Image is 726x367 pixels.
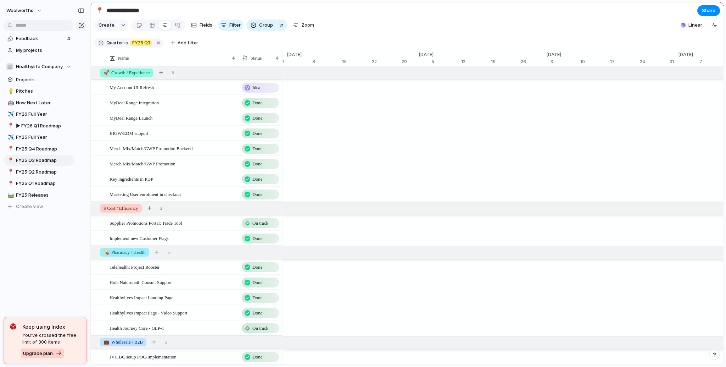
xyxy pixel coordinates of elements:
div: 📍 [7,180,12,188]
div: 📍 [7,168,12,176]
span: On track [252,325,268,332]
button: 🤖 [6,99,13,106]
button: Filter [218,20,244,31]
span: 5 [168,249,170,256]
span: JVC BC setup POC/Implementation [110,352,177,361]
span: Done [252,235,262,242]
div: 10 [580,59,610,65]
div: 🏢 [6,63,13,70]
span: Pharmacy / Health [104,249,146,256]
button: Create [94,20,118,31]
button: 💡 [6,88,13,95]
a: 📍▶︎ FY26 Q1 Roadmap [4,121,74,131]
span: Marketing User enrolment in checkout [110,190,181,198]
div: 📍 [7,122,12,130]
span: Done [252,176,262,183]
span: Add filter [178,40,198,46]
span: My Account UI Refresh [110,83,154,91]
button: 📍 [6,146,13,153]
a: 📍FY25 Q2 Roadmap [4,167,74,177]
span: My projects [16,47,72,54]
span: [DATE] [283,51,306,58]
span: Done [252,191,262,198]
span: Fields [200,22,212,29]
div: 8 [312,59,342,65]
span: Done [252,160,262,168]
span: Healthylives Impact Page - Video Support [110,308,188,317]
span: 8 [172,69,174,76]
span: is [124,40,128,46]
span: Idea [252,84,260,91]
a: 🛤️FY25 Releases [4,190,74,201]
div: 5 [431,59,461,65]
span: Health Journey Core - GLP-1 [110,324,164,332]
div: ✈️FY25 Full Year [4,132,74,143]
span: Quarter [106,40,123,46]
span: Done [252,354,262,361]
span: [DATE] [542,51,565,58]
span: 2 [160,205,163,212]
button: ✈️ [6,111,13,118]
span: Done [252,99,262,106]
span: Implement new Customer Flags [110,234,168,242]
div: 📍FY25 Q4 Roadmap [4,144,74,154]
button: 📍 [94,5,105,16]
div: 3 [551,59,580,65]
span: Healthylife Company [16,63,63,70]
span: $ Cost / Efficiency [104,205,138,212]
span: MyDeal Range Integration [110,98,159,106]
span: Now Next Later [16,99,72,106]
span: Feedback [16,35,65,42]
div: 💡Pitches [4,86,74,97]
a: 📍FY25 Q3 Roadmap [4,155,74,166]
div: 17 [610,59,640,65]
button: Create view [4,201,74,212]
div: 24 [640,59,670,65]
div: 31 [670,59,674,65]
span: Linear [688,22,702,29]
button: 🛤️ [6,192,13,199]
span: FY25 Q3 [132,40,150,46]
span: Done [252,264,262,271]
button: 📍 [6,169,13,176]
span: woolworths [6,7,33,14]
a: 📍FY25 Q1 Roadmap [4,178,74,189]
span: Done [252,294,262,301]
a: 🤖Now Next Later [4,98,74,108]
div: 📍 [7,145,12,153]
button: 📍 [6,180,13,187]
button: Zoom [290,20,317,31]
span: Merch Mix/Match/GWP Promotion [110,159,175,168]
button: 📍 [6,122,13,130]
span: [DATE] [674,51,697,58]
span: FY25 Q2 Roadmap [16,169,72,176]
span: FY25 Q4 Roadmap [16,146,72,153]
div: ✈️FY26 Full Year [4,109,74,120]
span: Hola Naturopath Consult Support [110,278,172,286]
span: Growth / Experience [104,69,150,76]
span: 4 [67,35,72,42]
span: Done [252,310,262,317]
span: Upgrade plan [23,350,53,357]
span: You've crossed the free limit of 300 items [22,332,81,346]
div: 22 [372,59,402,65]
div: ✈️ [7,110,12,119]
span: Merch Mix/Match/GWP Promotion Backend [110,144,193,152]
div: 12 [461,59,491,65]
button: Linear [678,20,705,31]
span: On track [252,220,268,227]
span: Pitches [16,88,72,95]
span: 5 [165,339,167,346]
span: 💼 [104,339,109,345]
div: 🛤️ [7,191,12,199]
span: FY26 Full Year [16,111,72,118]
span: Done [252,145,262,152]
span: Share [702,7,715,14]
a: My projects [4,45,74,56]
div: 29 [402,59,414,65]
span: Filter [229,22,241,29]
button: Share [697,5,720,16]
button: woolworths [3,5,46,16]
